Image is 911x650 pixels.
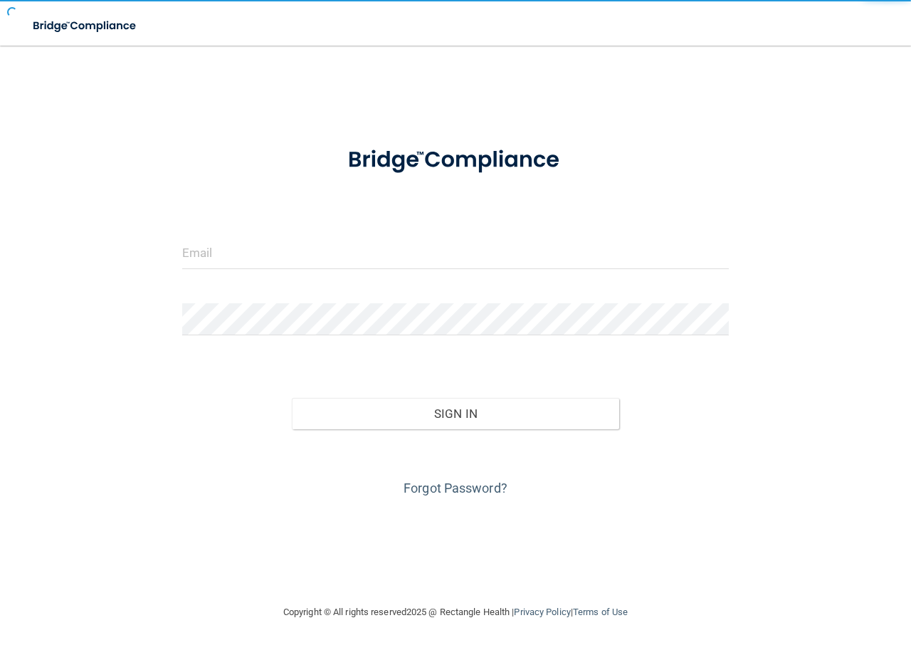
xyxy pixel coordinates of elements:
img: bridge_compliance_login_screen.278c3ca4.svg [325,131,587,189]
img: bridge_compliance_login_screen.278c3ca4.svg [21,11,149,41]
a: Privacy Policy [514,607,570,617]
input: Email [182,237,729,269]
a: Terms of Use [573,607,628,617]
div: Copyright © All rights reserved 2025 @ Rectangle Health | | [196,589,715,635]
button: Sign In [292,398,620,429]
a: Forgot Password? [404,481,507,496]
